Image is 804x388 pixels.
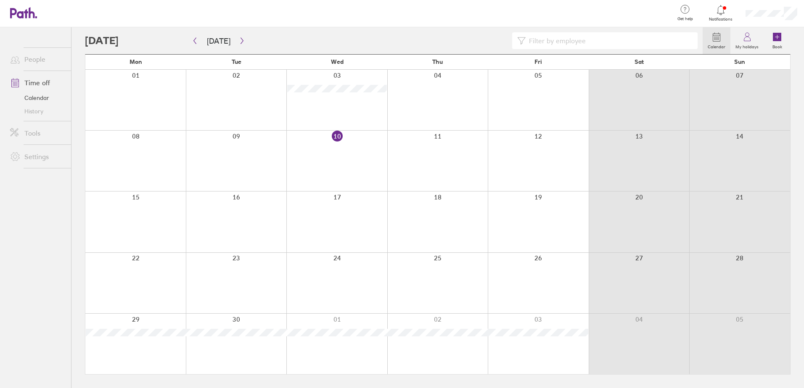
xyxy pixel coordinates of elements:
[3,125,71,142] a: Tools
[3,51,71,68] a: People
[707,4,735,22] a: Notifications
[734,58,745,65] span: Sun
[331,58,344,65] span: Wed
[3,105,71,118] a: History
[703,42,730,50] label: Calendar
[3,74,71,91] a: Time off
[707,17,735,22] span: Notifications
[200,34,237,48] button: [DATE]
[534,58,542,65] span: Fri
[730,42,764,50] label: My holidays
[635,58,644,65] span: Sat
[730,27,764,54] a: My holidays
[764,27,791,54] a: Book
[672,16,699,21] span: Get help
[3,91,71,105] a: Calendar
[703,27,730,54] a: Calendar
[232,58,241,65] span: Tue
[432,58,443,65] span: Thu
[130,58,142,65] span: Mon
[3,148,71,165] a: Settings
[526,33,693,49] input: Filter by employee
[767,42,787,50] label: Book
